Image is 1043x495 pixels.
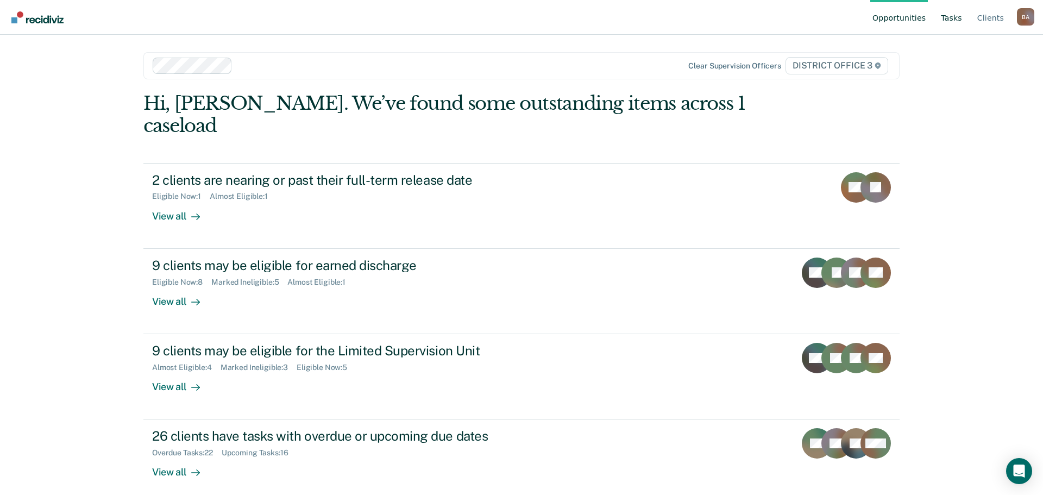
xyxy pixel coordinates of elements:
button: Profile dropdown button [1017,8,1034,26]
div: Eligible Now : 5 [297,363,356,372]
div: Eligible Now : 8 [152,278,211,287]
img: Recidiviz [11,11,64,23]
div: 26 clients have tasks with overdue or upcoming due dates [152,428,533,444]
a: 9 clients may be eligible for the Limited Supervision UnitAlmost Eligible:4Marked Ineligible:3Eli... [143,334,900,419]
div: 9 clients may be eligible for the Limited Supervision Unit [152,343,533,359]
div: Almost Eligible : 4 [152,363,221,372]
div: Almost Eligible : 1 [287,278,354,287]
span: DISTRICT OFFICE 3 [786,57,888,74]
div: Almost Eligible : 1 [210,192,277,201]
div: 9 clients may be eligible for earned discharge [152,258,533,273]
div: View all [152,372,213,393]
div: View all [152,201,213,222]
div: View all [152,458,213,479]
div: B A [1017,8,1034,26]
div: Overdue Tasks : 22 [152,448,222,458]
div: View all [152,286,213,308]
a: 2 clients are nearing or past their full-term release dateEligible Now:1Almost Eligible:1View all [143,163,900,249]
div: Upcoming Tasks : 16 [222,448,297,458]
a: 9 clients may be eligible for earned dischargeEligible Now:8Marked Ineligible:5Almost Eligible:1V... [143,249,900,334]
div: Eligible Now : 1 [152,192,210,201]
div: Open Intercom Messenger [1006,458,1032,484]
div: Hi, [PERSON_NAME]. We’ve found some outstanding items across 1 caseload [143,92,749,137]
div: Marked Ineligible : 5 [211,278,287,287]
div: Marked Ineligible : 3 [221,363,297,372]
div: Clear supervision officers [688,61,781,71]
div: 2 clients are nearing or past their full-term release date [152,172,533,188]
